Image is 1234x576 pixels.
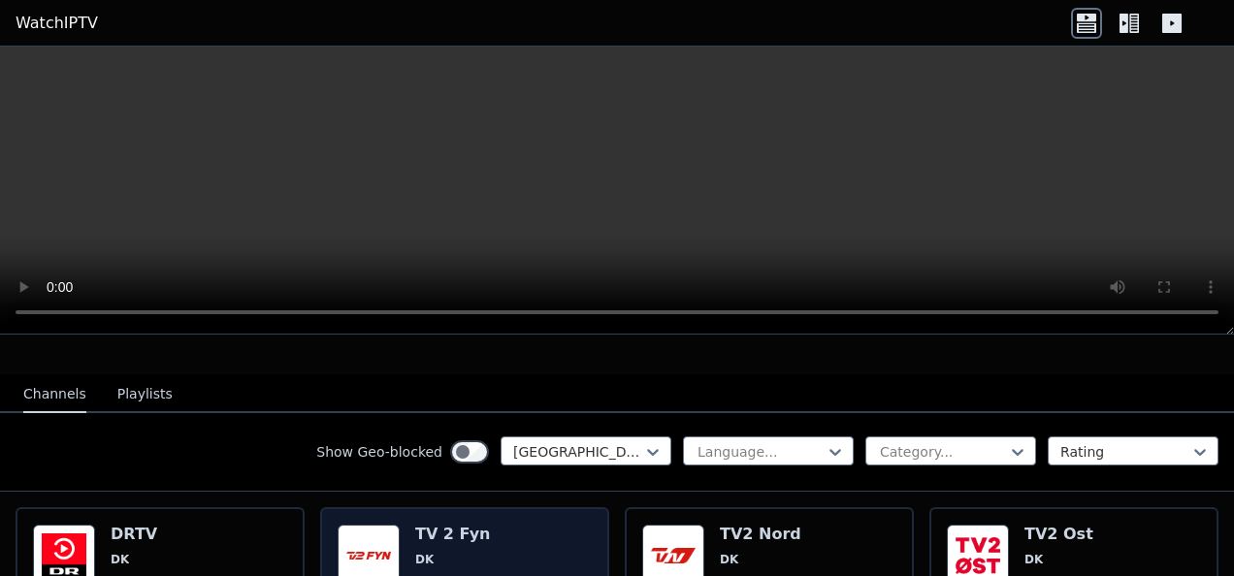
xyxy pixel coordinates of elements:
h6: TV2 Nord [720,525,828,544]
h6: TV 2 Fyn [415,525,524,544]
span: DK [720,552,738,567]
span: DK [111,552,129,567]
h6: DRTV [111,525,219,544]
span: DK [415,552,434,567]
button: Playlists [117,376,173,413]
h6: TV2 Ost [1024,525,1133,544]
label: Show Geo-blocked [316,442,442,462]
button: Channels [23,376,86,413]
a: WatchIPTV [16,12,98,35]
span: DK [1024,552,1043,567]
